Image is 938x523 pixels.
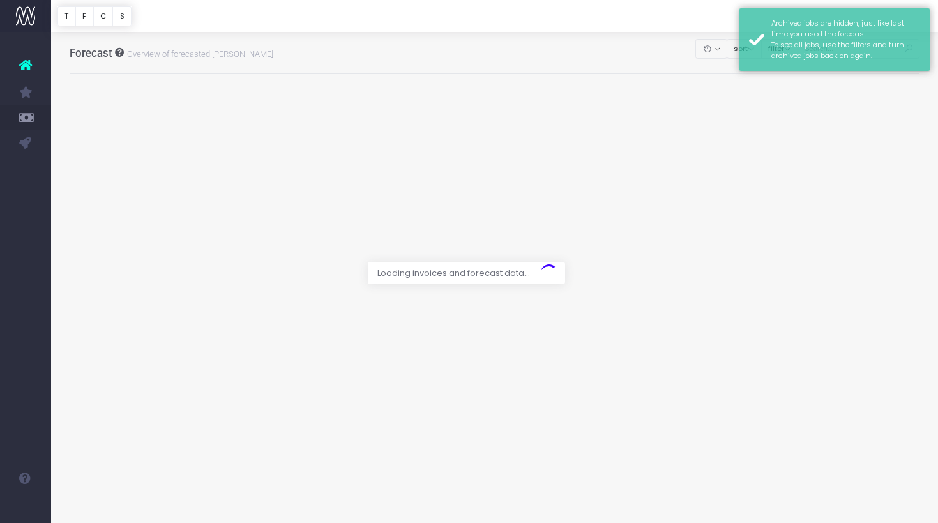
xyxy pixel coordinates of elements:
[112,6,132,26] button: S
[368,262,540,285] span: Loading invoices and forecast data...
[93,6,114,26] button: C
[57,6,132,26] div: Vertical button group
[771,18,920,61] div: Archived jobs are hidden, just like last time you used the forecast. To see all jobs, use the fil...
[57,6,76,26] button: T
[16,497,35,517] img: images/default_profile_image.png
[75,6,94,26] button: F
